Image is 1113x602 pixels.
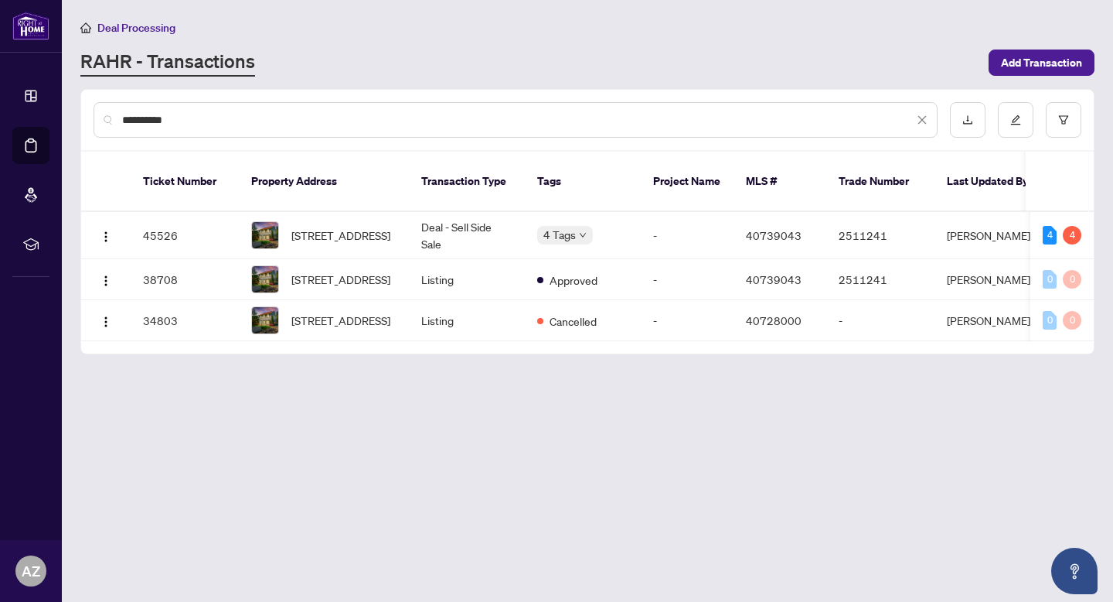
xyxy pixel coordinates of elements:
div: 4 [1063,226,1081,245]
td: [PERSON_NAME] [934,212,1050,259]
span: Deal Processing [97,21,175,35]
button: filter [1046,102,1081,138]
td: - [641,300,733,341]
span: home [80,22,91,33]
img: Logo [100,316,112,328]
th: Transaction Type [409,152,525,212]
span: 40739043 [746,272,802,286]
td: 34803 [131,300,239,341]
th: MLS # [733,152,826,212]
a: RAHR - Transactions [80,49,255,77]
div: 4 [1043,226,1057,245]
div: 0 [1043,270,1057,289]
td: Listing [409,300,525,341]
th: Ticket Number [131,152,239,212]
img: logo [12,12,49,40]
td: Deal - Sell Side Sale [409,212,525,259]
span: [STREET_ADDRESS] [291,271,390,288]
td: 45526 [131,212,239,259]
span: [STREET_ADDRESS] [291,227,390,244]
td: [PERSON_NAME] [934,259,1050,300]
span: AZ [22,560,40,582]
div: 0 [1043,311,1057,330]
span: down [579,231,587,239]
td: - [826,300,934,341]
th: Trade Number [826,152,934,212]
button: Logo [94,267,118,292]
th: Property Address [239,152,409,212]
span: 40728000 [746,313,802,327]
img: thumbnail-img [252,266,278,292]
th: Project Name [641,152,733,212]
span: download [962,115,973,125]
span: Approved [550,272,597,289]
span: Cancelled [550,313,597,330]
div: 0 [1063,311,1081,330]
td: [PERSON_NAME] [934,300,1050,341]
button: Add Transaction [989,50,1094,76]
button: edit [998,102,1033,138]
td: 38708 [131,259,239,300]
span: filter [1058,115,1069,125]
img: Logo [100,231,112,243]
div: 0 [1063,270,1081,289]
td: 2511241 [826,259,934,300]
button: Open asap [1051,548,1098,594]
td: Listing [409,259,525,300]
span: 40739043 [746,228,802,242]
span: 4 Tags [543,226,576,244]
td: - [641,259,733,300]
button: Logo [94,223,118,248]
th: Last Updated By [934,152,1050,212]
button: download [950,102,985,138]
span: Add Transaction [1001,50,1082,75]
img: Logo [100,275,112,287]
td: - [641,212,733,259]
img: thumbnail-img [252,307,278,333]
th: Tags [525,152,641,212]
button: Logo [94,308,118,333]
img: thumbnail-img [252,222,278,248]
span: edit [1010,115,1021,125]
td: 2511241 [826,212,934,259]
span: [STREET_ADDRESS] [291,312,390,329]
span: close [917,115,927,125]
